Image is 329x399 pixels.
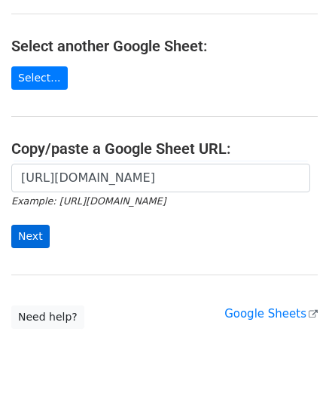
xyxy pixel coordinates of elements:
h4: Select another Google Sheet: [11,37,318,55]
a: Select... [11,66,68,90]
input: Next [11,225,50,248]
input: Paste your Google Sheet URL here [11,164,310,192]
small: Example: [URL][DOMAIN_NAME] [11,195,166,207]
h4: Copy/paste a Google Sheet URL: [11,140,318,158]
a: Need help? [11,305,84,329]
a: Google Sheets [224,307,318,321]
